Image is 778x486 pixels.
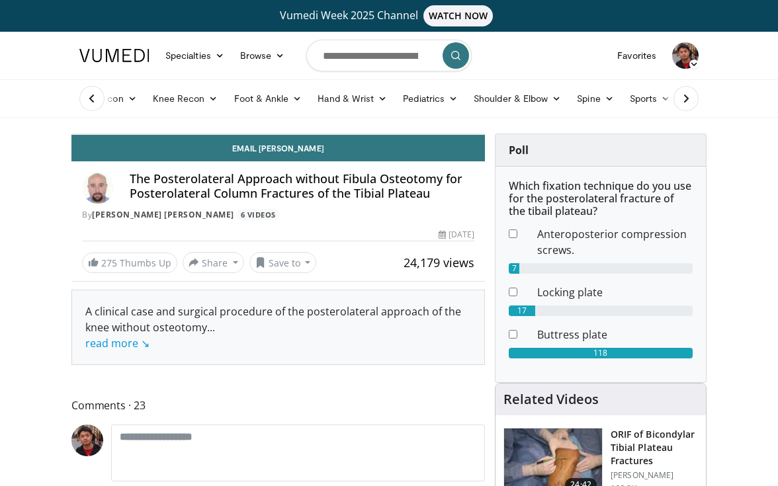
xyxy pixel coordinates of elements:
img: Avatar [71,425,103,456]
div: By [82,209,474,221]
h6: Which fixation technique do you use for the posterolateral fracture of the tibail plateau? [509,180,693,218]
a: 275 Thumbs Up [82,253,177,273]
dd: Buttress plate [527,327,703,343]
dd: Locking plate [527,284,703,300]
img: Avatar [672,42,699,69]
img: Avatar [82,172,114,204]
span: 275 [101,257,117,269]
div: 7 [509,263,519,274]
a: read more ↘ [85,336,150,350]
a: Knee Recon [145,85,226,112]
a: [PERSON_NAME] [PERSON_NAME] [92,209,234,220]
a: Favorites [609,42,664,69]
a: Sports [622,85,679,112]
a: Pediatrics [395,85,466,112]
button: Save to [249,252,317,273]
span: WATCH NOW [423,5,494,26]
span: 24,179 views [404,255,474,270]
a: 6 Videos [236,209,280,220]
a: Specialties [157,42,232,69]
span: Comments 23 [71,397,485,414]
a: Browse [232,42,293,69]
h4: Related Videos [503,391,599,407]
input: Search topics, interventions [306,40,472,71]
a: Email [PERSON_NAME] [71,135,485,161]
a: Vumedi Week 2025 ChannelWATCH NOW [71,5,707,26]
div: A clinical case and surgical procedure of the posterolateral approach of the knee without osteotomy [85,304,471,351]
strong: Poll [509,143,529,157]
div: [DATE] [439,229,474,241]
a: Foot & Ankle [226,85,310,112]
h3: ORIF of Bicondylar Tibial Plateau Fractures [611,428,698,467]
a: Spine [569,85,621,112]
button: Share [183,252,244,273]
img: VuMedi Logo [79,49,150,62]
p: [PERSON_NAME] [611,470,698,481]
dd: Anteroposterior compression screws. [527,226,703,258]
a: Shoulder & Elbow [466,85,569,112]
h4: The Posterolateral Approach without Fibula Osteotomy for Posterolateral Column Fractures of the T... [130,172,474,200]
div: 118 [509,348,693,358]
div: 17 [509,305,535,316]
a: Hand & Wrist [310,85,395,112]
